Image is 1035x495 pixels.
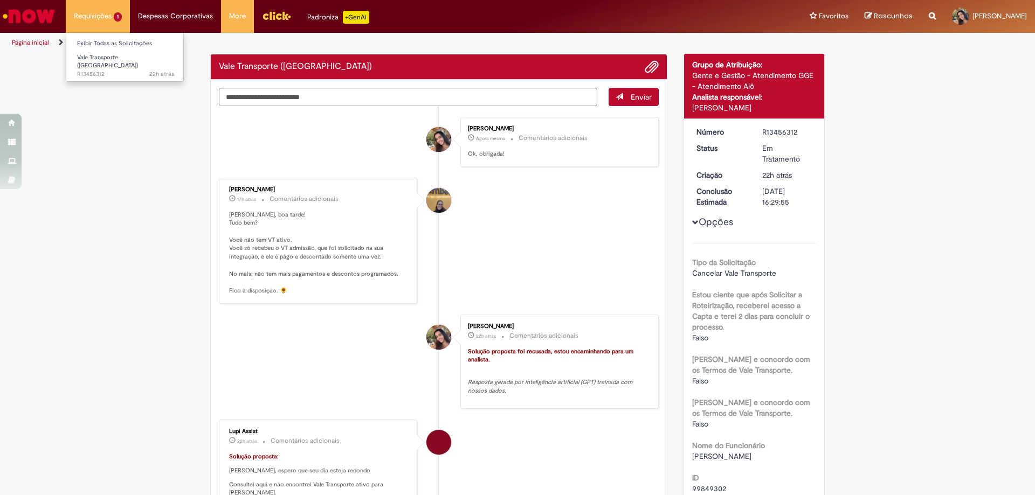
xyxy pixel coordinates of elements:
span: Falso [692,333,708,343]
img: ServiceNow [1,5,57,27]
span: Vale Transporte ([GEOGRAPHIC_DATA]) [77,53,138,70]
span: [PERSON_NAME] [692,451,751,461]
b: ID [692,473,699,483]
p: Ok, obrigada! [468,150,647,158]
time: 28/08/2025 09:44:44 [149,70,174,78]
small: Comentários adicionais [519,134,588,143]
span: Cancelar Vale Transporte [692,268,776,278]
small: Comentários adicionais [271,436,340,445]
b: Estou ciente que após Solicitar a Roteirização, receberei acesso a Capta e terei 2 dias para conc... [692,290,810,332]
img: click_logo_yellow_360x200.png [262,8,291,24]
button: Enviar [609,88,659,106]
span: 17h atrás [237,196,256,203]
dt: Criação [688,170,755,180]
span: 99849302 [692,484,726,493]
span: R13456312 [77,70,174,79]
ul: Trilhas de página [8,33,682,53]
span: Falso [692,419,708,429]
dt: Número [688,127,755,137]
span: 1 [114,12,122,22]
p: [PERSON_NAME], boa tarde! Tudo bem? Você não tem VT ativo. Você só recebeu o VT admissão, que foi... [229,211,409,295]
small: Comentários adicionais [270,194,339,204]
div: R13456312 [762,127,812,137]
span: [PERSON_NAME] [972,11,1027,20]
span: 22h atrás [762,170,792,180]
time: 28/08/2025 15:15:30 [237,196,256,203]
font: Solução proposta: [229,452,279,461]
small: Comentários adicionais [509,331,578,340]
span: Falso [692,376,708,386]
textarea: Digite sua mensagem aqui... [219,88,597,106]
div: Amanda De Campos Gomes Do Nascimento [426,188,451,213]
time: 29/08/2025 08:02:42 [476,135,505,142]
a: Aberto R13456312 : Vale Transporte (VT) [66,52,185,75]
dt: Conclusão Estimada [688,186,755,207]
a: Rascunhos [865,11,913,22]
span: Despesas Corporativas [138,11,213,22]
div: Analista responsável: [692,92,817,102]
a: Exibir Todas as Solicitações [66,38,185,50]
span: Agora mesmo [476,135,505,142]
dt: Status [688,143,755,154]
div: 28/08/2025 09:44:42 [762,170,812,180]
time: 28/08/2025 09:45:25 [476,333,496,339]
span: 22h atrás [237,438,257,444]
span: Requisições [74,11,112,22]
b: Tipo da Solicitação [692,257,756,267]
div: Manoela Andrade Campos [426,325,451,350]
time: 28/08/2025 09:44:42 [762,170,792,180]
b: [PERSON_NAME] e concordo com os Termos de Vale Transporte. [692,354,810,375]
font: Solução proposta foi recusada, estou encaminhando para um analista. [468,347,635,364]
em: Resposta gerada por inteligência artificial (GPT) treinada com nossos dados. [468,378,634,395]
div: Manoela Andrade Campos [426,127,451,152]
div: [PERSON_NAME] [468,323,647,330]
time: 28/08/2025 09:44:51 [237,438,257,444]
div: Lupi Assist [229,428,409,435]
div: Lupi Assist [426,430,451,455]
span: Rascunhos [874,11,913,21]
span: More [229,11,246,22]
span: Favoritos [819,11,848,22]
div: Gente e Gestão - Atendimento GGE - Atendimento Alô [692,70,817,92]
div: [PERSON_NAME] [692,102,817,113]
span: 22h atrás [476,333,496,339]
div: Em Tratamento [762,143,812,164]
a: Página inicial [12,38,49,47]
button: Adicionar anexos [645,60,659,74]
b: [PERSON_NAME] e concordo com os Termos de Vale Transporte. [692,398,810,418]
span: Enviar [631,92,652,102]
div: [PERSON_NAME] [468,126,647,132]
h2: Vale Transporte (VT) Histórico de tíquete [219,62,372,72]
span: 22h atrás [149,70,174,78]
b: Nome do Funcionário [692,441,765,450]
ul: Requisições [66,32,184,82]
div: Padroniza [307,11,369,24]
p: [PERSON_NAME], espero que seu dia esteja redondo [229,466,409,475]
p: +GenAi [343,11,369,24]
div: Grupo de Atribuição: [692,59,817,70]
div: [DATE] 16:29:55 [762,186,812,207]
div: [PERSON_NAME] [229,186,409,193]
